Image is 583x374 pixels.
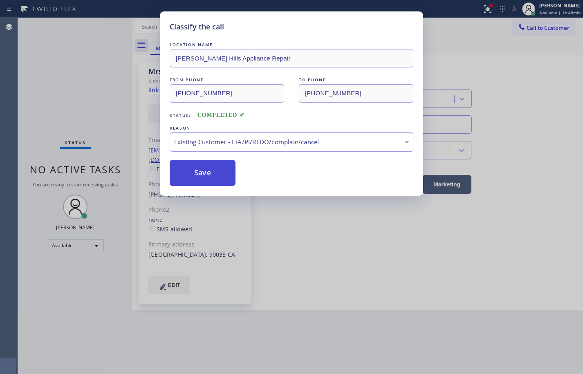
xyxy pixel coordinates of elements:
button: Save [170,160,235,186]
div: FROM PHONE [170,76,284,84]
span: COMPLETED [197,112,245,118]
div: TO PHONE [299,76,413,84]
div: REASON: [170,124,413,132]
h5: Classify the call [170,21,224,32]
div: LOCATION NAME [170,40,413,49]
span: Status: [170,112,191,118]
div: Existing Customer - ETA/PI/REDO/complain/cancel [174,137,409,147]
input: To phone [299,84,413,103]
input: From phone [170,84,284,103]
